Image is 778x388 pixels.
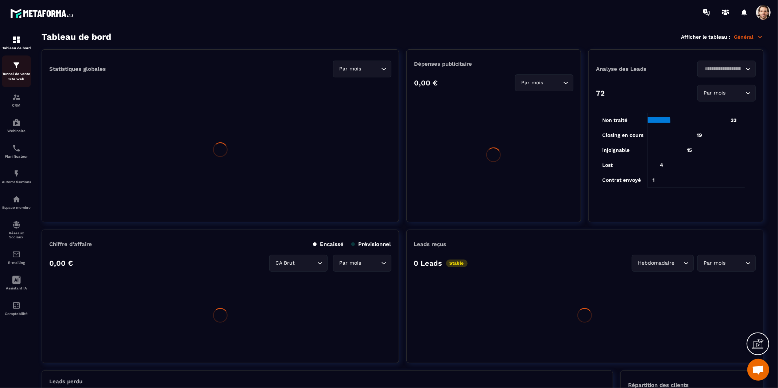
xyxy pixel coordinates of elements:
[12,93,21,101] img: formation
[12,61,21,70] img: formation
[12,118,21,127] img: automations
[596,89,605,97] p: 72
[2,270,31,296] a: Assistant IA
[2,312,31,316] p: Comptabilité
[49,378,82,385] p: Leads perdu
[446,260,468,267] p: Stable
[2,189,31,215] a: automationsautomationsEspace membre
[2,296,31,321] a: accountantaccountantComptabilité
[727,89,744,97] input: Search for option
[414,259,442,268] p: 0 Leads
[274,259,297,267] span: CA Brut
[363,259,379,267] input: Search for option
[734,34,763,40] p: Général
[520,79,545,87] span: Par mois
[269,255,328,272] div: Search for option
[2,55,31,87] a: formationformationTunnel de vente Site web
[12,220,21,229] img: social-network
[702,259,727,267] span: Par mois
[12,195,21,204] img: automations
[2,138,31,164] a: schedulerschedulerPlanificateur
[632,255,694,272] div: Search for option
[702,65,744,73] input: Search for option
[2,113,31,138] a: automationsautomationsWebinaire
[602,147,630,153] tspan: injoignable
[2,205,31,210] p: Espace membre
[681,34,730,40] p: Afficher le tableau :
[2,231,31,239] p: Réseaux Sociaux
[2,245,31,270] a: emailemailE-mailing
[727,259,744,267] input: Search for option
[10,7,76,20] img: logo
[12,169,21,178] img: automations
[2,154,31,158] p: Planificateur
[49,66,106,72] p: Statistiques globales
[2,87,31,113] a: formationformationCRM
[414,61,573,67] p: Dépenses publicitaire
[602,117,627,123] tspan: Non traité
[333,255,391,272] div: Search for option
[2,46,31,50] p: Tableau de bord
[313,241,344,247] p: Encaissé
[2,286,31,290] p: Assistant IA
[697,255,756,272] div: Search for option
[338,65,363,73] span: Par mois
[333,61,391,77] div: Search for option
[12,301,21,310] img: accountant
[2,72,31,82] p: Tunnel de vente Site web
[2,164,31,189] a: automationsautomationsAutomatisations
[747,359,769,381] div: Mở cuộc trò chuyện
[414,78,438,87] p: 0,00 €
[363,65,379,73] input: Search for option
[12,144,21,153] img: scheduler
[12,250,21,259] img: email
[545,79,561,87] input: Search for option
[676,259,682,267] input: Search for option
[596,66,676,72] p: Analyse des Leads
[297,259,316,267] input: Search for option
[2,261,31,265] p: E-mailing
[2,103,31,107] p: CRM
[414,241,446,247] p: Leads reçus
[12,35,21,44] img: formation
[602,132,643,138] tspan: Closing en cours
[2,180,31,184] p: Automatisations
[702,89,727,97] span: Par mois
[2,30,31,55] a: formationformationTableau de bord
[338,259,363,267] span: Par mois
[697,85,756,101] div: Search for option
[42,32,111,42] h3: Tableau de bord
[636,259,676,267] span: Hebdomadaire
[49,259,73,268] p: 0,00 €
[351,241,391,247] p: Prévisionnel
[2,129,31,133] p: Webinaire
[697,61,756,77] div: Search for option
[515,74,573,91] div: Search for option
[49,241,92,247] p: Chiffre d’affaire
[602,162,613,168] tspan: Lost
[2,215,31,245] a: social-networksocial-networkRéseaux Sociaux
[602,177,641,183] tspan: Contrat envoyé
